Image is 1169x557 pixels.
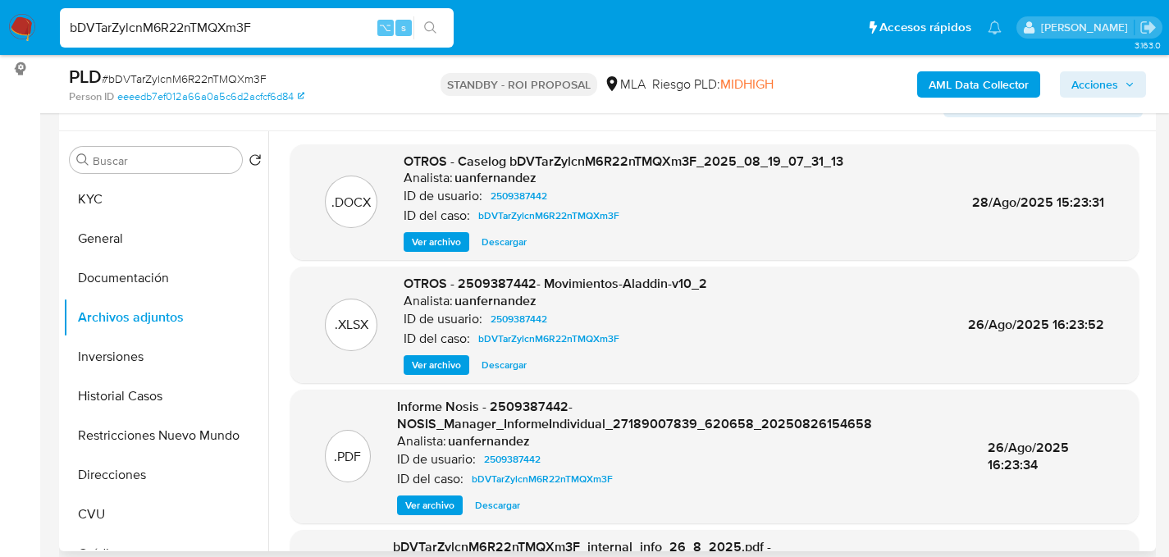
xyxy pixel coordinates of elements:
a: bDVTarZylcnM6R22nTMQXm3F [472,206,626,226]
span: Ver archivo [405,497,454,514]
input: Buscar usuario o caso... [60,17,454,39]
span: MIDHIGH [720,75,774,94]
span: Riesgo PLD: [652,75,774,94]
a: Notificaciones [988,21,1002,34]
p: ID de usuario: [404,311,482,327]
span: Descargar [482,234,527,250]
button: Descargar [473,232,535,252]
span: Ver archivo [412,234,461,250]
p: Analista: [404,170,453,186]
span: 26/Ago/2025 16:23:52 [968,315,1104,334]
span: Ver archivo [412,357,461,373]
h6: uanfernandez [454,293,537,309]
a: bDVTarZylcnM6R22nTMQXm3F [465,469,619,489]
button: search-icon [413,16,447,39]
button: General [63,219,268,258]
button: Ver archivo [404,355,469,375]
a: 2509387442 [484,186,554,206]
p: .XLSX [335,316,368,334]
p: facundo.marin@mercadolibre.com [1041,20,1134,35]
button: KYC [63,180,268,219]
p: ID del caso: [397,471,463,487]
p: STANDBY - ROI PROPOSAL [441,73,597,96]
span: ⌥ [379,20,391,35]
p: .DOCX [331,194,371,212]
a: bDVTarZylcnM6R22nTMQXm3F [472,329,626,349]
span: OTROS - 2509387442- Movimientos-Aladdin-v10_2 [404,274,707,293]
span: Acciones [1071,71,1118,98]
span: 3.163.0 [1135,39,1161,52]
a: eeeedb7ef012a66a0a5c6d2acfcf6d84 [117,89,304,104]
b: Person ID [69,89,114,104]
button: Restricciones Nuevo Mundo [63,416,268,455]
button: Inversiones [63,337,268,377]
h6: uanfernandez [448,433,530,450]
span: 2509387442 [491,186,547,206]
input: Buscar [93,153,235,168]
button: Descargar [473,355,535,375]
p: ID del caso: [404,331,470,347]
span: Accesos rápidos [879,19,971,36]
h6: uanfernandez [454,170,537,186]
p: Analista: [397,433,446,450]
p: ID de usuario: [397,451,476,468]
p: ID de usuario: [404,188,482,204]
b: AML Data Collector [929,71,1029,98]
span: OTROS - Caselog bDVTarZylcnM6R22nTMQXm3F_2025_08_19_07_31_13 [404,152,843,171]
button: AML Data Collector [917,71,1040,98]
button: Historial Casos [63,377,268,416]
button: Descargar [467,495,528,515]
a: Salir [1139,19,1157,36]
span: bDVTarZylcnM6R22nTMQXm3F [478,329,619,349]
span: Informe Nosis - 2509387442-NOSIS_Manager_InformeIndividual_27189007839_620658_20250826154658 [397,397,872,434]
p: ID del caso: [404,208,470,224]
button: CVU [63,495,268,534]
a: 2509387442 [477,450,547,469]
a: 2509387442 [484,309,554,329]
p: .PDF [334,448,361,466]
button: Direcciones [63,455,268,495]
span: 28/Ago/2025 15:23:31 [972,193,1104,212]
span: 2509387442 [484,450,541,469]
span: # bDVTarZylcnM6R22nTMQXm3F [102,71,267,87]
button: Ver archivo [397,495,463,515]
span: Descargar [482,357,527,373]
button: Documentación [63,258,268,298]
div: MLA [604,75,646,94]
button: Volver al orden por defecto [249,153,262,171]
b: PLD [69,63,102,89]
button: Buscar [76,153,89,167]
span: Descargar [475,497,520,514]
span: bDVTarZylcnM6R22nTMQXm3F [478,206,619,226]
button: Acciones [1060,71,1146,98]
p: Analista: [404,293,453,309]
span: 26/Ago/2025 16:23:34 [988,438,1069,475]
span: 2509387442 [491,309,547,329]
span: bDVTarZylcnM6R22nTMQXm3F [472,469,613,489]
button: Ver archivo [404,232,469,252]
span: s [401,20,406,35]
button: Archivos adjuntos [63,298,268,337]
